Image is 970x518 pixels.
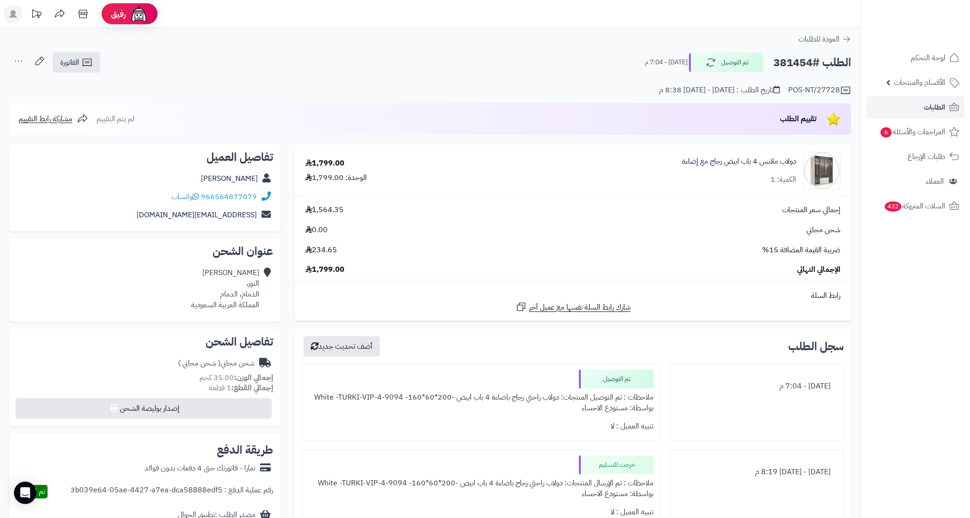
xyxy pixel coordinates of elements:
span: السلات المتروكة [884,200,945,213]
a: [EMAIL_ADDRESS][DOMAIN_NAME] [137,209,257,221]
h2: الطلب #381454 [773,53,851,72]
span: 1,564.35 [305,205,344,215]
span: طلبات الإرجاع [908,150,945,163]
a: المراجعات والأسئلة6 [867,121,964,143]
span: لم يتم التقييم [96,113,134,124]
div: Open Intercom Messenger [14,482,36,504]
div: الوحدة: 1,799.00 [305,173,367,183]
div: ملاحظات : تم التوصيل المنتجات: دولاب راحتي زجاج باضاءة 4 باب ابيض -200*60*160- White -TURKI-VIP-4... [308,388,654,417]
a: لوحة التحكم [867,47,964,69]
div: تمارا - فاتورتك حتى 4 دفعات بدون فوائد [144,463,255,474]
div: [DATE] - [DATE] 8:19 م [676,463,838,481]
a: تحديثات المنصة [25,5,48,26]
a: الفاتورة [53,52,100,73]
span: الأقسام والمنتجات [894,76,945,89]
span: الفاتورة [60,57,79,68]
div: تاريخ الطلب : [DATE] - [DATE] 8:38 م [659,85,780,96]
a: طلبات الإرجاع [867,145,964,168]
span: 234.65 [305,245,337,256]
h2: طريقة الدفع [217,444,273,456]
span: ( شحن مجاني ) [178,358,220,369]
span: 0.00 [305,225,328,235]
h2: عنوان الشحن [17,246,273,257]
img: ai-face.png [130,5,148,23]
span: العودة للطلبات [798,34,839,45]
span: شارك رابط السلة نفسها مع عميل آخر [529,302,631,313]
div: POS-NT/27728 [788,85,851,96]
span: 1,799.00 [305,264,344,275]
span: شحن مجاني [806,225,840,235]
span: العملاء [926,175,944,188]
span: رفيق [111,8,126,20]
div: خرجت للتسليم [579,456,654,474]
small: [DATE] - 7:04 م [645,58,688,67]
img: 1742133300-110103010020.1-90x90.jpg [804,152,840,189]
span: تقييم الطلب [780,113,817,124]
span: ضريبة القيمة المضافة 15% [762,245,840,256]
strong: إجمالي القطع: [231,382,273,394]
a: الطلبات [867,96,964,118]
button: إصدار بوليصة الشحن [15,398,272,419]
span: لوحة التحكم [911,51,945,64]
span: 432 [884,201,901,212]
a: السلات المتروكة432 [867,195,964,217]
div: الكمية: 1 [770,174,796,185]
a: مشاركة رابط التقييم [19,113,88,124]
h3: سجل الطلب [788,341,844,352]
div: ملاحظات : تم الإرسال المنتجات: دولاب راحتي زجاج باضاءة 4 باب ابيض -200*60*160- White -TURKI-VIP-4... [308,474,654,503]
h2: تفاصيل العميل [17,152,273,163]
small: 1 قطعة [209,382,273,394]
div: تم التوصيل [579,370,654,388]
button: أضف تحديث جديد [303,336,380,357]
div: [PERSON_NAME] النور، الدمام، الدمام المملكة العربية السعودية [191,268,259,310]
a: واتساب [172,191,199,202]
button: تم التوصيل [689,53,764,72]
span: مشاركة رابط التقييم [19,113,72,124]
small: 35.00 كجم [200,372,273,383]
div: تنبيه العميل : لا [308,417,654,435]
img: logo-2.png [907,21,961,41]
strong: إجمالي الوزن: [234,372,273,383]
a: [PERSON_NAME] [201,173,258,184]
span: الإجمالي النهائي [797,264,840,275]
h2: تفاصيل الشحن [17,336,273,347]
div: 1,799.00 [305,158,344,169]
div: رقم عملية الدفع : 3b039e64-05ae-4427-a7ea-dca58888edf5 [70,485,273,498]
a: العملاء [867,170,964,193]
div: رابط السلة [298,290,847,301]
a: العودة للطلبات [798,34,851,45]
a: دولاب ملابس 4 باب ابيض زجاج مع إضاءة [682,156,796,167]
div: [DATE] - 7:04 م [676,377,838,395]
span: إجمالي سعر المنتجات [782,205,840,215]
span: الطلبات [924,101,945,114]
a: شارك رابط السلة نفسها مع عميل آخر [516,301,631,313]
span: المراجعات والأسئلة [880,125,945,138]
div: شحن مجاني [178,358,255,369]
span: 6 [881,127,892,138]
a: 966564877079 [201,191,257,202]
